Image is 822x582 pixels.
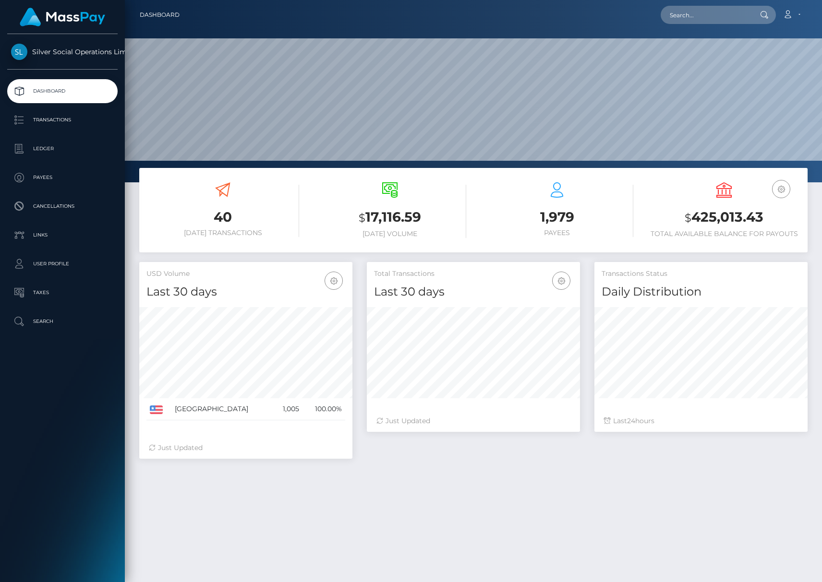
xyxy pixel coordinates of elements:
div: Just Updated [376,416,570,426]
div: Just Updated [149,443,343,453]
span: Silver Social Operations Limited [7,48,118,56]
h3: 1,979 [481,208,633,226]
h4: Last 30 days [374,284,573,300]
a: Search [7,309,118,333]
a: Payees [7,166,118,190]
img: MassPay Logo [20,8,105,26]
p: Cancellations [11,199,114,214]
h6: [DATE] Transactions [146,229,299,237]
h3: 425,013.43 [648,208,800,227]
p: Payees [11,170,114,185]
h4: Daily Distribution [602,284,800,300]
a: Links [7,223,118,247]
p: User Profile [11,257,114,271]
h5: Transactions Status [602,269,800,279]
a: Cancellations [7,194,118,218]
img: Silver Social Operations Limited [11,44,27,60]
h5: Total Transactions [374,269,573,279]
td: [GEOGRAPHIC_DATA] [171,398,273,420]
img: US.png [150,405,163,414]
small: $ [685,211,691,225]
a: Taxes [7,281,118,305]
h5: USD Volume [146,269,345,279]
a: Ledger [7,137,118,161]
p: Search [11,314,114,329]
span: 24 [627,416,635,425]
p: Ledger [11,142,114,156]
td: 1,005 [273,398,302,420]
div: Last hours [604,416,798,426]
h4: Last 30 days [146,284,345,300]
input: Search... [661,6,751,24]
h3: 40 [146,208,299,226]
p: Links [11,228,114,242]
small: $ [359,211,365,225]
h6: Total Available Balance for Payouts [648,230,800,238]
td: 100.00% [302,398,345,420]
h3: 17,116.59 [314,208,466,227]
p: Taxes [11,285,114,300]
h6: [DATE] Volume [314,230,466,238]
a: Dashboard [140,5,180,25]
p: Dashboard [11,84,114,98]
h6: Payees [481,229,633,237]
a: Dashboard [7,79,118,103]
a: Transactions [7,108,118,132]
a: User Profile [7,252,118,276]
p: Transactions [11,113,114,127]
